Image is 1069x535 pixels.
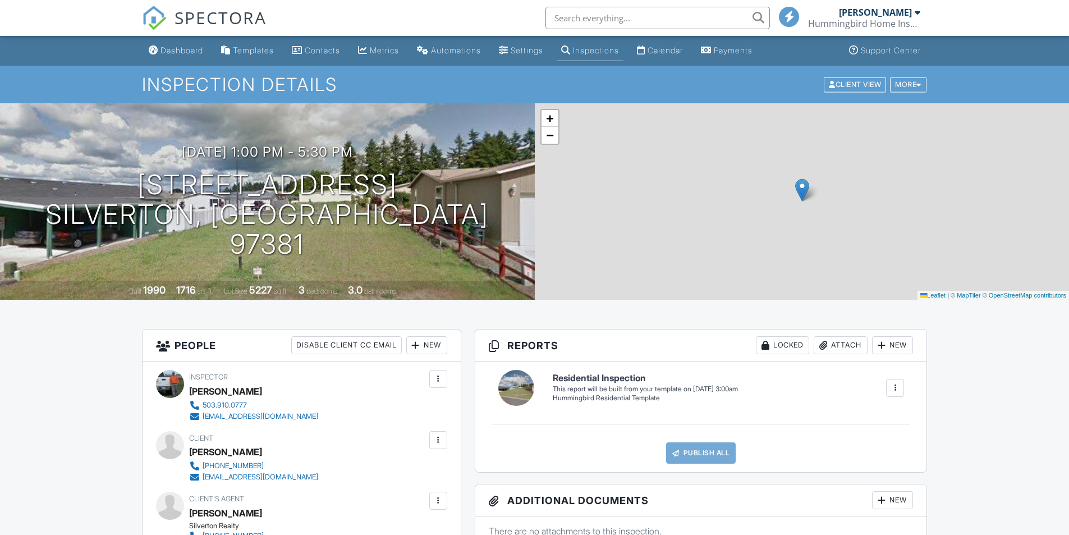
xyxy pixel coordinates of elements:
[861,45,921,55] div: Support Center
[189,505,262,522] a: [PERSON_NAME]
[348,284,363,296] div: 3.0
[814,336,868,354] div: Attach
[808,18,920,29] div: Hummingbird Home Inspections & Consulting LLC
[475,484,927,516] h3: Additional Documents
[553,394,738,403] div: Hummingbird Residential Template
[890,77,926,92] div: More
[546,128,553,142] span: −
[203,401,247,410] div: 503.910.0777
[542,110,558,127] a: Zoom in
[824,77,886,92] div: Client View
[203,473,318,482] div: [EMAIL_ADDRESS][DOMAIN_NAME]
[412,40,485,61] a: Automations (Basic)
[189,411,318,422] a: [EMAIL_ADDRESS][DOMAIN_NAME]
[542,127,558,144] a: Zoom out
[845,40,925,61] a: Support Center
[144,40,208,61] a: Dashboard
[203,461,264,470] div: [PHONE_NUMBER]
[648,45,683,55] div: Calendar
[299,284,305,296] div: 3
[370,45,399,55] div: Metrics
[557,40,623,61] a: Inspections
[129,287,141,295] span: Built
[494,40,548,61] a: Settings
[475,330,927,362] h3: Reports
[756,336,809,354] div: Locked
[189,434,213,442] span: Client
[224,287,247,295] span: Lot Size
[291,336,402,354] div: Disable Client CC Email
[189,522,383,531] div: Silverton Realty
[823,80,889,88] a: Client View
[175,6,267,29] span: SPECTORA
[511,45,543,55] div: Settings
[274,287,288,295] span: sq.ft.
[364,287,396,295] span: bathrooms
[951,292,981,299] a: © MapTiler
[143,330,461,362] h3: People
[553,385,738,394] div: This report will be built from your template on [DATE] 3:00am
[189,443,262,460] div: [PERSON_NAME]
[573,45,619,55] div: Inspections
[182,144,353,159] h3: [DATE] 1:00 pm - 5:30 pm
[795,179,809,202] img: Marker
[142,15,267,39] a: SPECTORA
[249,284,272,296] div: 5227
[546,111,553,125] span: +
[217,40,278,61] a: Templates
[666,442,736,464] a: Publish All
[920,292,946,299] a: Leaflet
[406,336,447,354] div: New
[354,40,403,61] a: Metrics
[839,7,912,18] div: [PERSON_NAME]
[189,460,318,472] a: [PHONE_NUMBER]
[142,75,928,94] h1: Inspection Details
[545,7,770,29] input: Search everything...
[189,383,262,400] div: [PERSON_NAME]
[18,170,517,259] h1: [STREET_ADDRESS] Silverton, [GEOGRAPHIC_DATA] 97381
[306,287,337,295] span: bedrooms
[189,400,318,411] a: 503.910.0777
[233,45,274,55] div: Templates
[176,284,196,296] div: 1716
[189,373,228,381] span: Inspector
[142,6,167,30] img: The Best Home Inspection Software - Spectora
[143,284,166,296] div: 1990
[632,40,687,61] a: Calendar
[872,336,913,354] div: New
[947,292,949,299] span: |
[305,45,340,55] div: Contacts
[160,45,203,55] div: Dashboard
[872,491,913,509] div: New
[189,472,318,483] a: [EMAIL_ADDRESS][DOMAIN_NAME]
[189,495,244,503] span: Client's Agent
[287,40,345,61] a: Contacts
[714,45,753,55] div: Payments
[696,40,757,61] a: Payments
[203,412,318,421] div: [EMAIL_ADDRESS][DOMAIN_NAME]
[553,373,738,383] h6: Residential Inspection
[431,45,481,55] div: Automations
[198,287,213,295] span: sq. ft.
[983,292,1066,299] a: © OpenStreetMap contributors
